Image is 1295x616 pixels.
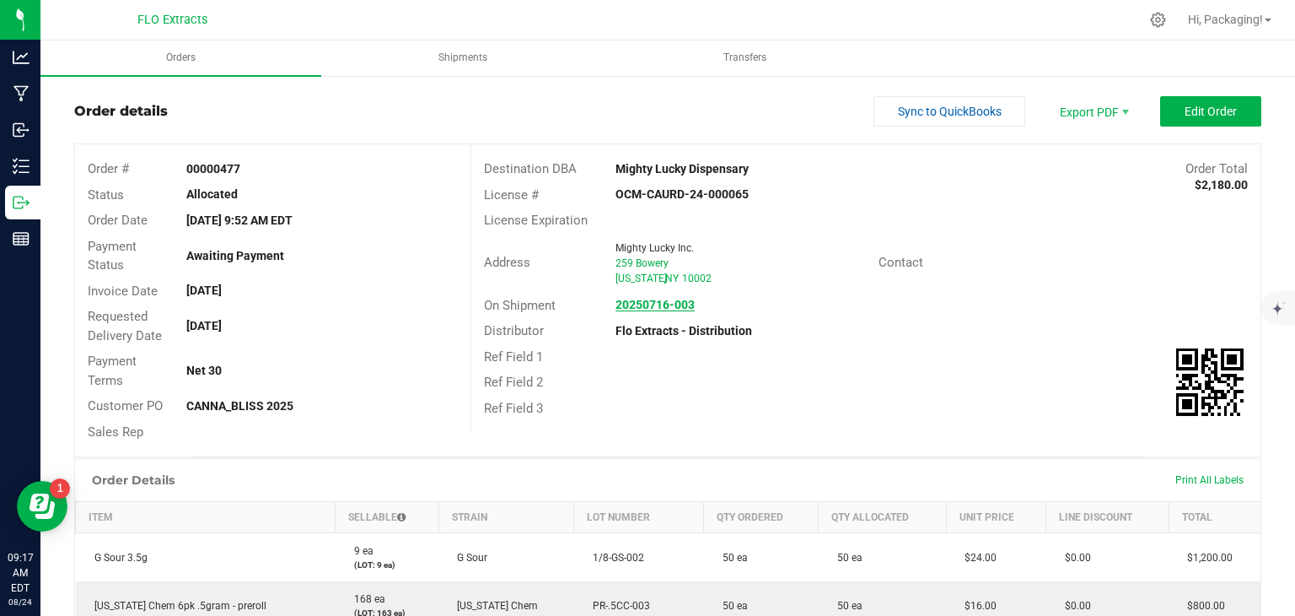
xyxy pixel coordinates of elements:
[13,85,30,102] inline-svg: Manufacturing
[682,273,712,284] span: 10002
[88,213,148,228] span: Order Date
[829,552,862,564] span: 50 ea
[17,481,67,532] iframe: Resource center
[615,162,749,176] strong: Mighty Lucky Dispensary
[615,324,752,338] strong: Flo Extracts - Distribution
[584,552,644,564] span: 1/8-GS-002
[574,502,704,533] th: Lot Number
[186,284,222,297] strong: [DATE]
[88,398,163,413] span: Customer PO
[704,502,819,533] th: Qty Ordered
[615,273,667,284] span: [US_STATE]
[1042,96,1143,127] li: Export PDF
[88,354,137,388] span: Payment Terms
[664,273,665,284] span: ,
[605,41,886,76] a: Transfers
[484,213,588,228] span: License Expiration
[956,600,997,612] span: $16.00
[186,249,284,262] strong: Awaiting Payment
[829,600,862,612] span: 50 ea
[1160,96,1261,127] button: Edit Order
[1176,349,1244,416] qrcode: 00000477
[584,600,650,612] span: PR-.5CC-003
[1179,600,1225,612] span: $800.00
[13,122,30,138] inline-svg: Inbound
[1188,13,1263,26] span: Hi, Packaging!
[879,255,923,270] span: Contact
[88,239,137,273] span: Payment Status
[186,187,238,201] strong: Allocated
[615,298,695,311] a: 20250716-003
[484,187,539,203] span: License #
[484,323,544,338] span: Distributor
[484,401,543,416] span: Ref Field 3
[1147,12,1169,28] div: Manage settings
[186,364,222,377] strong: Net 30
[1056,552,1091,564] span: $0.00
[1185,105,1237,118] span: Edit Order
[1179,552,1233,564] span: $1,200.00
[13,230,30,247] inline-svg: Reports
[1175,474,1244,486] span: Print All Labels
[186,213,293,227] strong: [DATE] 9:52 AM EDT
[88,284,158,299] span: Invoice Date
[143,51,218,65] span: Orders
[88,424,143,440] span: Sales Rep
[665,273,679,284] span: NY
[1185,161,1248,176] span: Order Total
[484,255,530,270] span: Address
[615,257,669,269] span: 259 Bowery
[956,552,997,564] span: $24.00
[88,161,129,176] span: Order #
[88,309,162,343] span: Requested Delivery Date
[346,559,428,571] p: (LOT: 9 ea)
[484,161,577,176] span: Destination DBA
[1195,178,1248,192] strong: $2,180.00
[346,593,385,605] span: 168 ea
[92,473,175,487] h1: Order Details
[186,162,240,176] strong: 00000477
[346,545,373,557] span: 9 ea
[1046,502,1169,533] th: Line Discount
[8,596,33,608] p: 08/24
[438,502,573,533] th: Strain
[449,552,487,564] span: G Sour
[946,502,1045,533] th: Unit Price
[323,41,604,76] a: Shipments
[615,187,749,201] strong: OCM-CAURD-24-000065
[1056,600,1091,612] span: $0.00
[336,502,438,533] th: Sellable
[86,552,148,564] span: G Sour 3.5g
[416,51,510,65] span: Shipments
[873,96,1025,127] button: Sync to QuickBooks
[701,51,789,65] span: Transfers
[714,552,748,564] span: 50 ea
[50,478,70,499] iframe: Resource center unread badge
[615,242,694,254] span: Mighty Lucky Inc.
[186,319,222,332] strong: [DATE]
[714,600,748,612] span: 50 ea
[13,158,30,175] inline-svg: Inventory
[13,194,30,211] inline-svg: Outbound
[484,298,556,313] span: On Shipment
[76,502,336,533] th: Item
[137,13,207,27] span: FLO Extracts
[40,41,321,76] a: Orders
[13,49,30,66] inline-svg: Analytics
[898,105,1002,118] span: Sync to QuickBooks
[1176,349,1244,416] img: Scan me!
[449,600,538,612] span: [US_STATE] Chem
[484,375,543,390] span: Ref Field 2
[88,187,124,203] span: Status
[819,502,947,533] th: Qty Allocated
[74,101,168,122] div: Order details
[1169,502,1260,533] th: Total
[86,600,266,612] span: [US_STATE] Chem 6pk .5gram - preroll
[8,550,33,596] p: 09:17 AM EDT
[484,349,543,365] span: Ref Field 1
[186,399,293,413] strong: CANNA_BLISS 2025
